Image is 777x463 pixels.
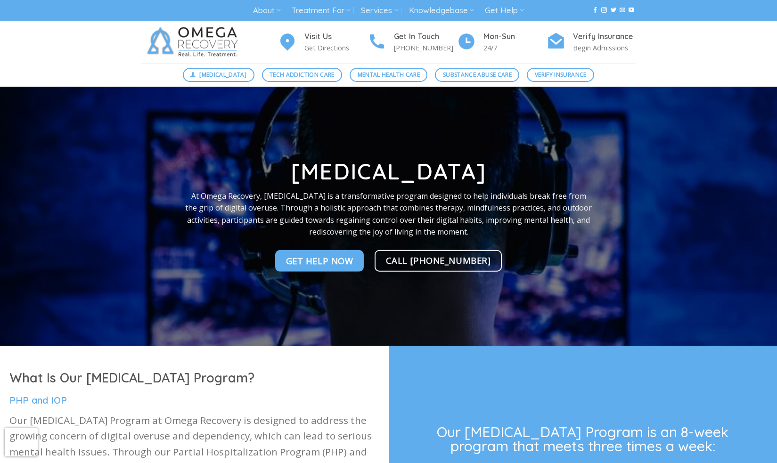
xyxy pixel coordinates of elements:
[199,70,246,79] span: [MEDICAL_DATA]
[394,42,457,53] p: [PHONE_NUMBER]
[592,7,598,14] a: Follow on Facebook
[9,394,67,406] span: PHP and IOP
[278,31,368,54] a: Visit Us Get Directions
[292,2,351,19] a: Treatment For
[573,31,636,43] h4: Verify Insurance
[361,2,398,19] a: Services
[601,7,607,14] a: Follow on Instagram
[141,21,247,63] img: Omega Recovery
[408,425,758,453] h3: Our [MEDICAL_DATA] Program is an 8-week program that meets three times a week:
[535,70,587,79] span: Verify Insurance
[483,42,547,53] p: 24/7
[183,68,254,82] a: [MEDICAL_DATA]
[629,7,634,14] a: Follow on YouTube
[620,7,625,14] a: Send us an email
[304,31,368,43] h4: Visit Us
[573,42,636,53] p: Begin Admissions
[368,31,457,54] a: Get In Touch [PHONE_NUMBER]
[358,70,420,79] span: Mental Health Care
[375,250,502,272] a: Call [PHONE_NUMBER]
[291,158,486,185] strong: [MEDICAL_DATA]
[185,190,592,238] p: At Omega Recovery, [MEDICAL_DATA] is a transformative program designed to help individuals break ...
[527,68,594,82] a: Verify Insurance
[275,250,364,272] a: Get Help NOw
[409,2,474,19] a: Knowledgebase
[386,253,491,267] span: Call [PHONE_NUMBER]
[304,42,368,53] p: Get Directions
[270,70,335,79] span: Tech Addiction Care
[286,254,353,268] span: Get Help NOw
[350,68,427,82] a: Mental Health Care
[485,2,524,19] a: Get Help
[483,31,547,43] h4: Mon-Sun
[547,31,636,54] a: Verify Insurance Begin Admissions
[394,31,457,43] h4: Get In Touch
[9,370,379,386] h1: What Is Our [MEDICAL_DATA] Program?
[253,2,281,19] a: About
[262,68,343,82] a: Tech Addiction Care
[435,68,519,82] a: Substance Abuse Care
[611,7,616,14] a: Follow on Twitter
[443,70,512,79] span: Substance Abuse Care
